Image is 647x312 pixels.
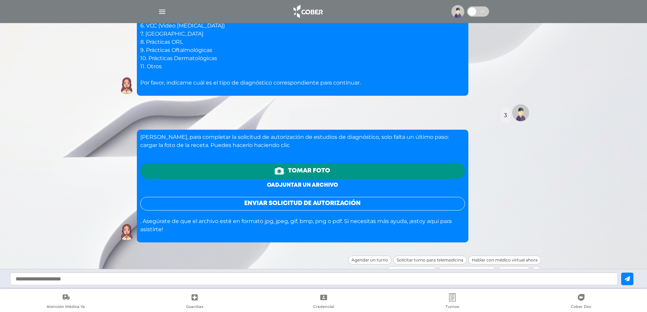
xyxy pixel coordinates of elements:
img: profile-placeholder.svg [451,5,464,18]
span: Tomar foto [288,166,330,176]
span: Cober Doc [571,304,591,310]
span: Credencial [313,304,334,310]
a: Atención Médica Ya [1,293,130,311]
button: Enviar solicitud de autorización [140,197,465,210]
div: Hablar con médico virtual ahora [468,256,541,264]
div: 3 [504,111,507,120]
div: Solicitar autorización [387,266,436,275]
span: Guardias [186,304,203,310]
a: Credencial [259,293,388,311]
a: Cober Doc [517,293,646,311]
div: . Asegúrate de que el archivo esté en formato jpg, jpeg, gif, bmp, png o pdf. Si necesitas más ay... [140,133,465,234]
a: Guardias [130,293,259,311]
p: [PERSON_NAME], para completar la solicitud de autorización de estudios de diagnóstico, solo falta... [140,133,465,149]
a: Tomar foto [140,163,465,179]
span: Turnos [446,304,459,310]
a: oadjuntar un archivo [267,183,338,188]
img: Cober_menu-lines-white.svg [158,7,166,16]
div: Solicitar turno para telemedicina [393,256,467,264]
a: Turnos [388,293,517,311]
img: Tu imagen [512,104,529,121]
span: o [267,183,271,188]
img: Cober IA [118,77,135,94]
img: Cober IA [118,224,135,241]
span: Atención Médica Ya [47,304,85,310]
img: logo_cober_home-white.png [290,3,325,20]
div: Agendar un turno [348,256,392,264]
div: Consultar cartilla médica [438,266,496,275]
div: Odontología [498,266,530,275]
